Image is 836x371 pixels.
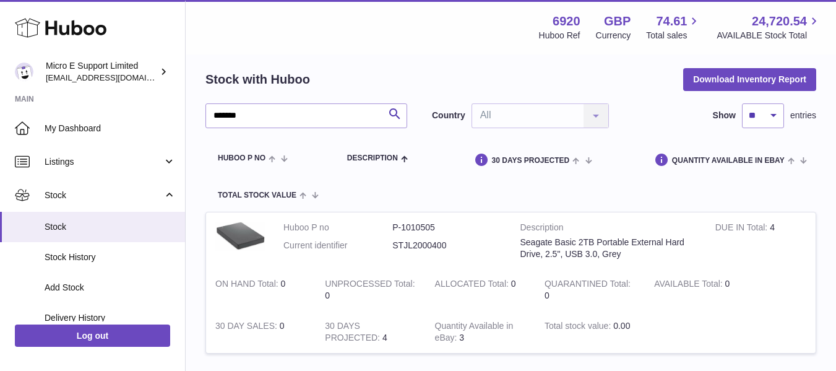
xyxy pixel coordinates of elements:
[45,190,163,201] span: Stock
[613,321,630,331] span: 0.00
[432,110,465,121] label: Country
[545,290,549,300] span: 0
[46,60,157,84] div: Micro E Support Limited
[520,237,697,260] div: Seagate Basic 2TB Portable External Hard Drive, 2.5", USB 3.0, Grey
[215,321,280,334] strong: 30 DAY SALES
[325,321,382,346] strong: 30 DAYS PROJECTED
[683,68,816,90] button: Download Inventory Report
[790,110,816,121] span: entries
[206,311,316,353] td: 0
[520,222,697,237] strong: Description
[45,221,176,233] span: Stock
[215,222,265,251] img: product image
[45,282,176,294] span: Add Stock
[347,154,398,162] span: Description
[654,279,725,292] strong: AVAILABLE Total
[215,279,281,292] strong: ON HAND Total
[316,311,425,353] td: 4
[283,240,392,251] dt: Current identifier
[426,311,535,353] td: 3
[752,13,807,30] span: 24,720.54
[283,222,392,234] dt: Huboo P no
[645,269,754,311] td: 0
[218,154,265,162] span: Huboo P no
[45,156,163,168] span: Listings
[45,251,176,263] span: Stock History
[717,30,821,41] span: AVAILABLE Stock Total
[646,13,701,41] a: 74.61 Total sales
[45,123,176,134] span: My Dashboard
[604,13,631,30] strong: GBP
[15,63,33,81] img: contact@micropcsupport.com
[46,72,182,82] span: [EMAIL_ADDRESS][DOMAIN_NAME]
[656,13,687,30] span: 74.61
[205,71,310,88] h2: Stock with Huboo
[426,269,535,311] td: 0
[545,321,613,334] strong: Total stock value
[713,110,736,121] label: Show
[539,30,580,41] div: Huboo Ref
[545,279,631,292] strong: QUARANTINED Total
[706,212,816,269] td: 4
[717,13,821,41] a: 24,720.54 AVAILABLE Stock Total
[325,279,415,292] strong: UNPROCESSED Total
[392,222,501,234] dd: P-1010505
[316,269,425,311] td: 0
[435,321,514,346] strong: Quantity Available in eBay
[206,269,316,311] td: 0
[45,312,176,324] span: Delivery History
[672,157,785,165] span: Quantity Available in eBay
[553,13,580,30] strong: 6920
[15,325,170,347] a: Log out
[392,240,501,251] dd: STJL2000400
[715,222,770,235] strong: DUE IN Total
[218,191,296,199] span: Total stock value
[596,30,631,41] div: Currency
[492,157,570,165] span: 30 DAYS PROJECTED
[435,279,511,292] strong: ALLOCATED Total
[646,30,701,41] span: Total sales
